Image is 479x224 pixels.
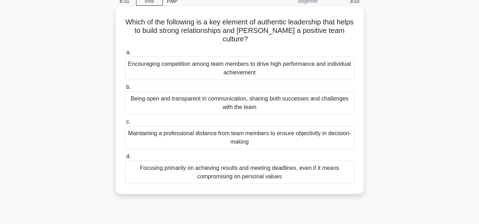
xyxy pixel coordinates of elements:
[125,91,355,115] div: Being open and transparent in communication, sharing both successes and challenges with the team
[126,119,130,125] span: c.
[126,84,131,90] span: b.
[125,57,355,80] div: Encouraging competition among team members to drive high performance and individual achievement
[126,49,131,55] span: a.
[124,18,355,44] h5: Which of the following is a key element of authentic leadership that helps to build strong relati...
[125,126,355,149] div: Maintaining a professional distance from team members to ensure objectivity in decision-making
[126,153,131,159] span: d.
[125,161,355,184] div: Focusing primarily on achieving results and meeting deadlines, even if it means compromising on p...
